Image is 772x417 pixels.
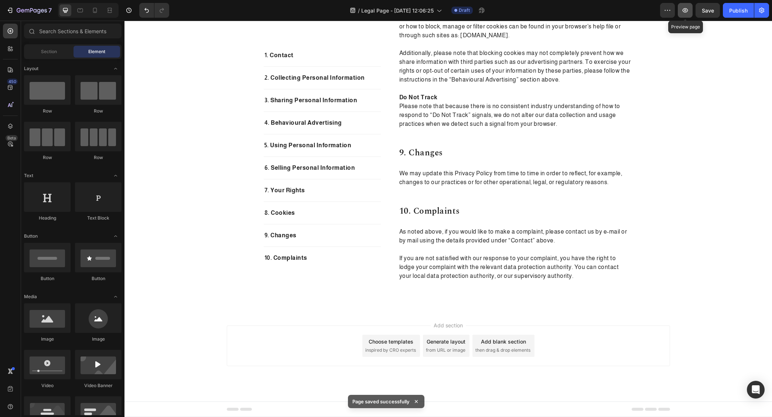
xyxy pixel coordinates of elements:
[140,120,256,129] p: 5. Using Personal Information
[24,65,38,72] span: Layout
[275,73,313,80] strong: Do Not Track
[75,275,122,282] div: Button
[140,75,256,84] p: 3. Sharing Personal Information
[110,63,122,75] span: Toggle open
[302,317,341,325] div: Generate layout
[244,317,289,325] div: Choose templates
[275,127,508,138] p: 9. changes
[358,7,360,14] span: /
[24,172,33,179] span: Text
[3,3,55,18] button: 7
[24,275,71,282] div: Button
[24,233,38,239] span: Button
[351,326,406,333] span: then drag & drop elements
[88,48,105,55] span: Element
[275,148,508,166] p: We may update this Privacy Policy from time to time in order to reflect, for example, changes to ...
[24,154,71,161] div: Row
[140,30,256,39] p: 1. Contact
[110,291,122,303] span: Toggle open
[7,79,18,85] div: 450
[24,215,71,221] div: Heading
[140,98,256,107] p: 4. Behavioural Advertising
[729,7,748,14] div: Publish
[140,210,256,219] p: 9. Changes
[75,154,122,161] div: Row
[352,398,410,405] p: Page saved successfully
[361,7,434,14] span: Legal Page - [DATE] 12:06:25
[110,230,122,242] span: Toggle open
[275,185,508,196] p: 10. complaints
[241,326,291,333] span: inspired by CRO experts
[696,3,720,18] button: Save
[124,21,772,417] iframe: Design area
[6,135,18,141] div: Beta
[459,7,470,14] span: Draft
[24,382,71,389] div: Video
[356,317,402,325] div: Add blank section
[723,3,754,18] button: Publish
[301,326,341,333] span: from URL or image
[24,336,71,342] div: Image
[41,48,57,55] span: Section
[275,81,508,108] p: Please note that because there is no consistent industry understanding of how to respond to “Do N...
[275,19,508,63] p: Additionally, please note that blocking cookies may not completely prevent how we share informati...
[306,301,341,309] span: Add section
[24,108,71,114] div: Row
[747,381,765,399] div: Open Intercom Messenger
[75,215,122,221] div: Text Block
[140,53,256,62] p: 2. Collecting Personal Information
[140,143,256,152] p: 6. Selling Personal Information
[140,233,256,242] p: 10. Complaints
[140,165,256,174] p: 7. Your Rights
[24,293,37,300] span: Media
[275,224,508,260] p: If you are not satisfied with our response to your complaint, you have the right to lodge your co...
[702,7,714,14] span: Save
[75,336,122,342] div: Image
[140,188,256,197] p: 8. Cookies
[110,170,122,182] span: Toggle open
[75,108,122,114] div: Row
[275,207,508,224] p: As noted above, if you would like to make a complaint, please contact us by e-mail or by mail usi...
[139,3,169,18] div: Undo/Redo
[24,24,122,38] input: Search Sections & Elements
[48,6,52,15] p: 7
[75,382,122,389] div: Video Banner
